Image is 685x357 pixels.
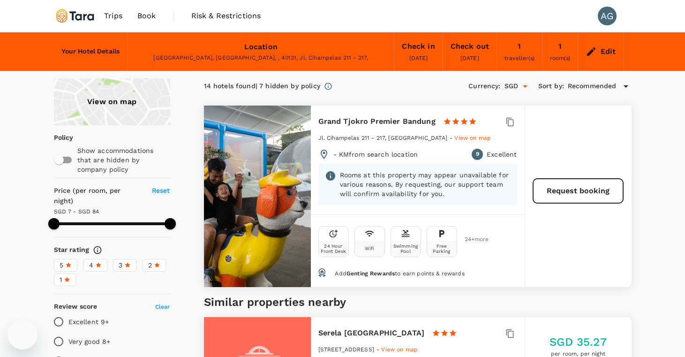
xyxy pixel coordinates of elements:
p: Excellent 9+ [68,317,109,327]
span: Jl. Cihampelas 211 - 217, [GEOGRAPHIC_DATA] [318,135,447,141]
span: View on map [381,346,418,353]
span: Genting Rewards [346,270,395,277]
p: Excellent [487,150,517,159]
div: 1 [518,40,521,53]
span: room(s) [550,55,570,61]
p: Policy [54,133,60,142]
span: 1 [60,275,62,285]
span: [STREET_ADDRESS] [318,346,374,353]
span: Recommended [568,81,617,91]
span: Trips [104,10,122,22]
div: Check in [402,40,435,53]
a: View on map [381,345,418,353]
div: 1 [558,40,562,53]
h6: Serela [GEOGRAPHIC_DATA] [318,327,425,340]
h5: SGD 35.27 [550,334,606,349]
a: View on map [454,134,491,141]
span: SGD 7 - SGD 84 [54,208,99,215]
span: 2 [148,260,152,270]
img: Tara Climate Ltd [54,6,97,26]
div: Edit [601,45,616,58]
span: 4 [89,260,93,270]
h5: Similar properties nearby [204,295,632,310]
div: 24 Hour Front Desk [321,243,346,254]
h6: Price (per room, per night) [54,186,141,206]
iframe: Button to launch messaging window [8,319,38,349]
p: Very good 8+ [68,337,111,346]
h6: Sort by : [538,81,564,91]
span: Add to earn points & rewards [335,270,464,277]
p: Rooms at this property may appear unavailable for various reasons. By requesting, our support tea... [340,170,511,198]
button: Open [519,80,532,93]
span: Clear [155,304,170,310]
span: View on map [454,135,491,141]
h6: Star rating [54,245,90,255]
div: Swimming Pool [393,243,419,254]
button: Request booking [533,178,624,204]
div: Wifi [365,246,375,251]
span: [DATE] [460,55,479,61]
p: - KM from search location [333,150,418,159]
div: 14 hotels found | 7 hidden by policy [204,81,320,91]
span: Reset [152,187,170,194]
p: Show accommodations that are hidden by company policy [77,146,169,174]
span: traveller(s) [504,55,534,61]
span: 3 [119,260,122,270]
a: View on map [54,78,170,125]
span: Risk & Restrictions [191,10,261,22]
div: AG [598,7,617,25]
span: Book [137,10,156,22]
span: - [376,346,381,353]
span: 5 [60,260,63,270]
svg: Star ratings are awarded to properties to represent the quality of services, facilities, and amen... [93,245,102,255]
span: [DATE] [409,55,428,61]
span: - [450,135,454,141]
div: Free Parking [429,243,455,254]
h6: Currency : [468,81,500,91]
h6: Review score [54,302,98,312]
div: Location [244,40,278,53]
h6: Grand Tjokro Premier Bandung [318,115,436,128]
span: 24 + more [465,236,479,243]
div: [GEOGRAPHIC_DATA], [GEOGRAPHIC_DATA], , 40131, Jl. Cihampelas 211 - 217, [135,53,386,63]
h6: Your Hotel Details [61,46,120,57]
div: Check out [451,40,489,53]
span: 9 [476,150,479,159]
